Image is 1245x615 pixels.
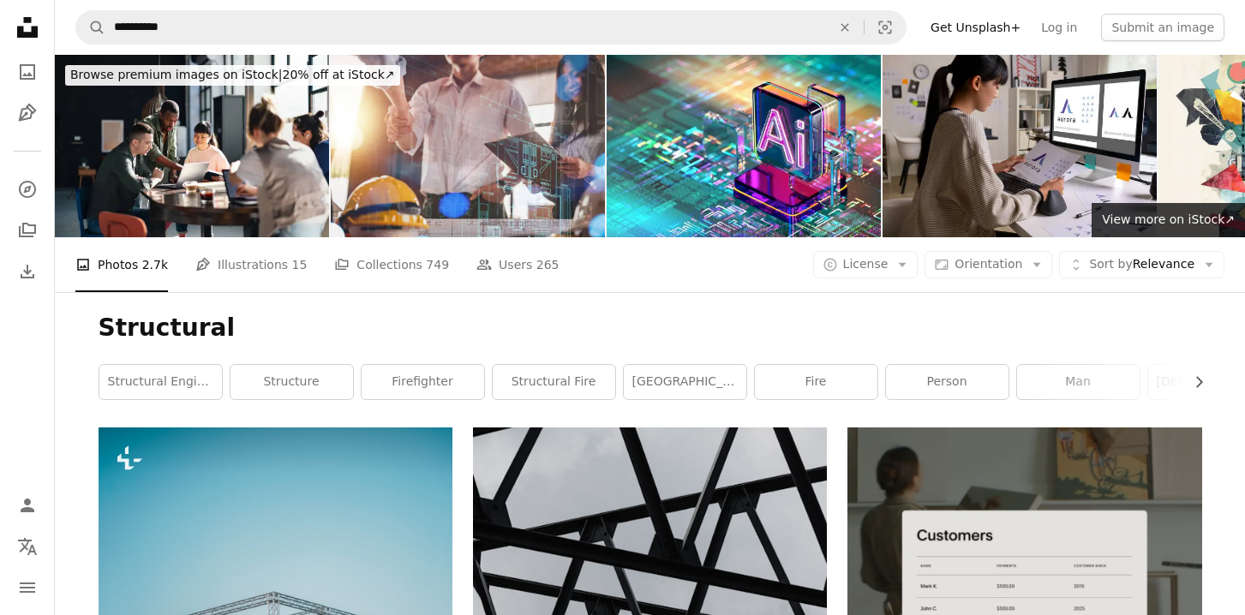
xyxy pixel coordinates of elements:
span: License [843,257,889,271]
a: structural engineering [99,365,222,399]
span: 20% off at iStock ↗ [70,68,395,81]
button: Sort byRelevance [1059,251,1224,278]
a: man [1017,365,1140,399]
a: Collections 749 [334,237,449,292]
a: Log in / Sign up [10,488,45,522]
span: Orientation [955,257,1022,271]
a: Browse premium images on iStock|20% off at iStock↗ [55,55,410,96]
a: [GEOGRAPHIC_DATA] [624,365,746,399]
h1: Structural [99,313,1202,343]
button: Orientation [925,251,1052,278]
span: Sort by [1089,257,1132,271]
a: Download History [10,254,45,289]
button: scroll list to the right [1183,365,1202,399]
a: Photos [10,55,45,89]
span: 15 [292,255,308,274]
a: View more on iStock↗ [1092,203,1245,237]
button: Language [10,529,45,564]
img: engineers and team shake hands around blueprint and structure with controller smart home hud. [331,55,605,237]
a: Log in [1031,14,1087,41]
a: a group of people standing on top of a stage under a blue sky [99,537,452,552]
span: 749 [426,255,449,274]
span: 265 [536,255,560,274]
a: Collections [10,213,45,248]
a: person [886,365,1009,399]
span: Browse premium images on iStock | [70,68,282,81]
span: View more on iStock ↗ [1102,212,1235,226]
a: firefighter [362,365,484,399]
button: Search Unsplash [76,11,105,44]
a: Illustrations 15 [195,237,307,292]
button: Visual search [865,11,906,44]
a: fire [755,365,877,399]
span: Relevance [1089,256,1194,273]
img: Asian Graphic designer working in office. Designing logo Artist Creative Designer Illustrator Gra... [883,55,1157,237]
a: Get Unsplash+ [920,14,1031,41]
form: Find visuals sitewide [75,10,907,45]
a: Users 265 [476,237,559,292]
a: Illustrations [10,96,45,130]
img: Digital abstract CPU. AI - Artificial Intelligence and machine learning concept [607,55,881,237]
img: Diverse Team Working Together in Modern Co-Working Space [55,55,329,237]
button: Menu [10,570,45,605]
button: Clear [826,11,864,44]
a: structure [230,365,353,399]
button: Submit an image [1101,14,1224,41]
a: Explore [10,172,45,206]
a: structural fire [493,365,615,399]
button: License [813,251,919,278]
